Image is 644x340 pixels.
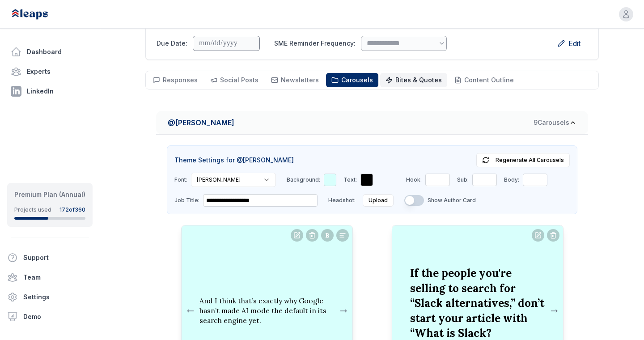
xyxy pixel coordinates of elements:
[328,197,356,204] span: Headshot:
[174,156,294,165] h4: Theme Settings for @ [PERSON_NAME]
[59,206,85,213] div: 172 of 360
[464,76,514,84] span: Content Outline
[291,229,303,242] button: Edit Slide
[4,288,96,306] a: Settings
[568,38,580,49] span: Edit
[457,176,469,183] label: Sub:
[220,76,258,84] span: Social Posts
[380,73,447,87] button: Bites & Quotes
[532,229,544,242] button: Edit Slide
[199,289,335,332] p: And I think that’s exactly why Google hasn’t made AI mode the default in its search engine yet.
[4,249,89,267] button: Support
[174,176,187,183] label: Font:
[306,229,318,242] button: Delete Slide
[14,190,85,199] div: Premium Plan (Annual)
[274,39,356,48] label: SME Reminder Frequency:
[449,73,519,87] button: Content Outline
[156,111,588,134] button: @[PERSON_NAME]9Carousels
[534,118,569,127] span: 9 Carousel s
[321,229,334,242] button: B
[504,176,519,183] label: Body:
[476,153,570,167] button: Regenerate All Carousels
[341,76,373,84] span: Carousels
[14,206,51,213] div: Projects used
[163,76,198,84] span: Responses
[148,73,203,87] button: Responses
[205,73,264,87] button: Social Posts
[428,197,476,204] label: Show Author Card
[266,73,324,87] button: Newsletters
[547,229,559,242] button: Delete Slide
[11,4,68,24] img: Leaps
[343,176,357,183] label: Text:
[4,308,96,326] a: Demo
[287,176,320,183] label: Background:
[7,43,93,61] a: Dashboard
[7,63,93,81] a: Experts
[168,117,234,128] span: @ [PERSON_NAME]
[157,39,187,48] label: Due Date:
[336,229,349,242] button: Set Text Alignment
[281,76,319,84] span: Newsletters
[551,34,588,52] button: Edit
[363,194,394,207] button: Upload
[7,82,93,100] a: LinkedIn
[4,268,96,286] a: Team
[174,197,199,204] label: Job Title:
[326,73,378,87] button: Carousels
[406,176,422,183] label: Hook:
[395,76,442,84] span: Bites & Quotes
